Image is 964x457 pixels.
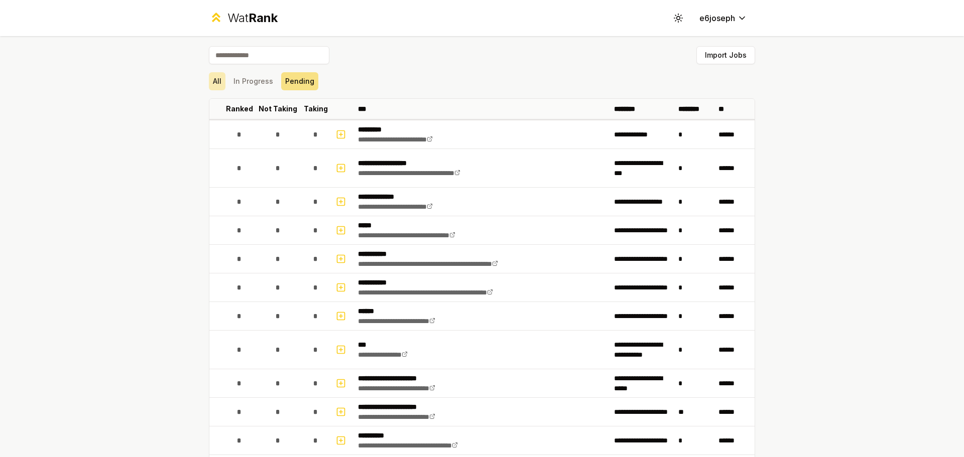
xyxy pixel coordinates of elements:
p: Ranked [226,104,253,114]
div: Wat [227,10,278,26]
button: In Progress [229,72,277,90]
a: WatRank [209,10,278,26]
p: Taking [304,104,328,114]
span: Rank [249,11,278,25]
button: e6joseph [691,9,755,27]
button: Pending [281,72,318,90]
button: All [209,72,225,90]
button: Import Jobs [696,46,755,64]
span: e6joseph [699,12,735,24]
p: Not Taking [259,104,297,114]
